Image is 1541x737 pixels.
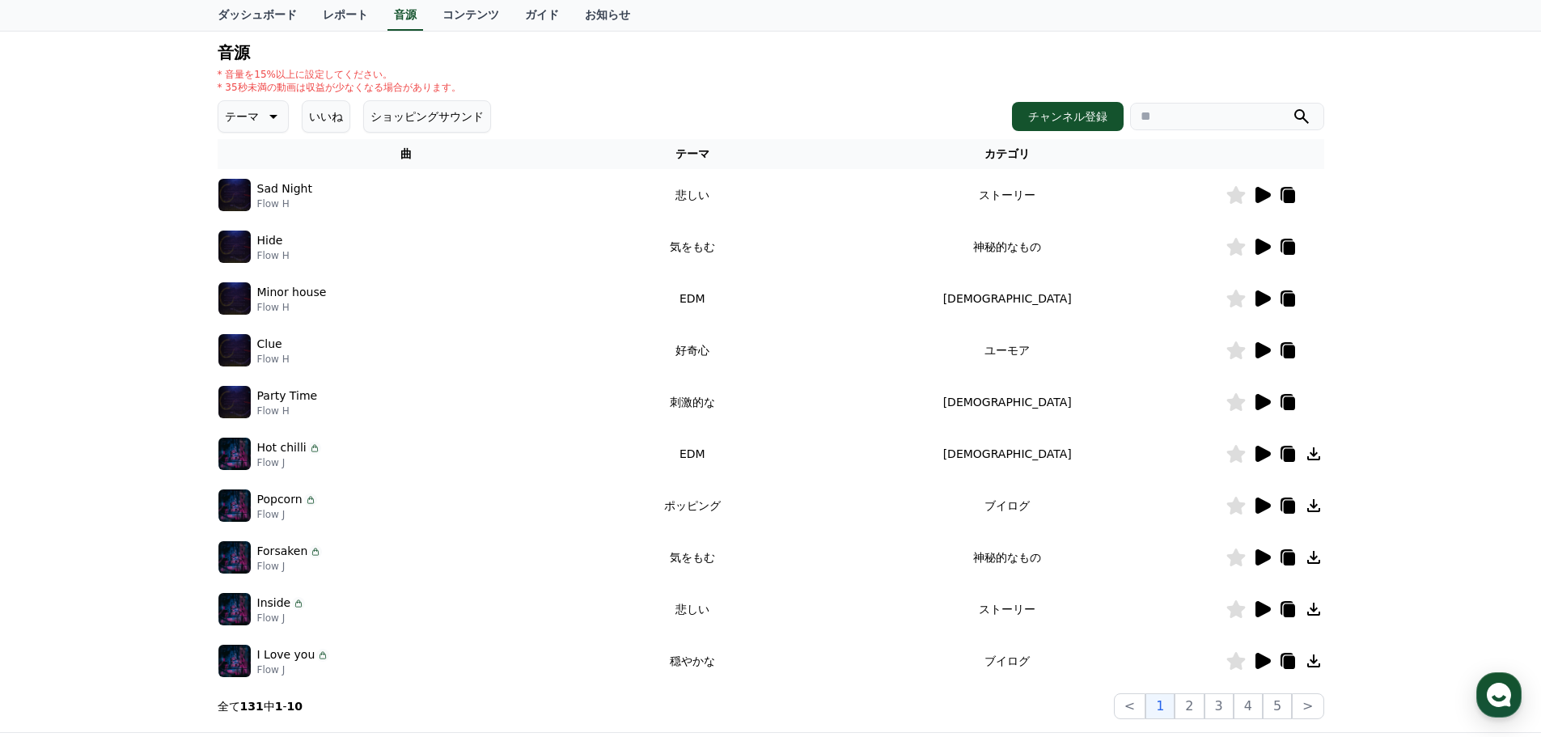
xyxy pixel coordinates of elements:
button: 2 [1175,693,1204,719]
p: Flow H [257,405,318,417]
button: いいね [302,100,350,133]
td: ストーリー [790,169,1226,221]
button: チャンネル登録 [1012,102,1124,131]
p: Hide [257,232,283,249]
th: テーマ [595,139,790,169]
span: Settings [239,537,279,550]
img: music [218,334,251,366]
td: ユーモア [790,324,1226,376]
p: Popcorn [257,491,303,508]
p: Inside [257,595,291,612]
td: 神秘的なもの [790,532,1226,583]
td: 気をもむ [595,532,790,583]
p: Flow H [257,249,290,262]
p: Flow H [257,353,290,366]
p: Flow J [257,612,306,625]
button: 1 [1145,693,1175,719]
p: Flow J [257,508,317,521]
button: 3 [1204,693,1234,719]
td: 気をもむ [595,221,790,273]
strong: 131 [240,700,264,713]
img: music [218,386,251,418]
img: music [218,541,251,574]
p: * 35秒未満の動画は収益が少なくなる場合があります。 [218,81,461,94]
p: Forsaken [257,543,308,560]
button: 5 [1263,693,1292,719]
a: Messages [107,513,209,553]
td: ブイログ [790,480,1226,532]
td: EDM [595,273,790,324]
p: Flow H [257,301,327,314]
td: 穏やかな [595,635,790,687]
p: Flow J [257,663,330,676]
button: < [1114,693,1145,719]
p: Minor house [257,284,327,301]
p: Flow H [257,197,312,210]
img: music [218,593,251,625]
span: Home [41,537,70,550]
button: > [1292,693,1323,719]
td: EDM [595,428,790,480]
p: I Love you [257,646,315,663]
strong: 1 [275,700,283,713]
span: Messages [134,538,182,551]
td: [DEMOGRAPHIC_DATA] [790,273,1226,324]
td: ポッピング [595,480,790,532]
button: ショッピングサウンド [363,100,491,133]
img: music [218,645,251,677]
img: music [218,489,251,522]
button: テーマ [218,100,289,133]
img: music [218,231,251,263]
td: [DEMOGRAPHIC_DATA] [790,428,1226,480]
th: カテゴリ [790,139,1226,169]
button: 4 [1234,693,1263,719]
p: Clue [257,336,282,353]
img: music [218,282,251,315]
th: 曲 [218,139,595,169]
td: ストーリー [790,583,1226,635]
td: 刺激的な [595,376,790,428]
td: [DEMOGRAPHIC_DATA] [790,376,1226,428]
img: music [218,438,251,470]
p: テーマ [225,105,259,128]
td: 好奇心 [595,324,790,376]
a: Settings [209,513,311,553]
td: 悲しい [595,583,790,635]
p: 全て 中 - [218,698,303,714]
p: Flow J [257,560,323,573]
h4: 音源 [218,44,1324,61]
p: Sad Night [257,180,312,197]
a: Home [5,513,107,553]
strong: 10 [287,700,303,713]
p: Party Time [257,388,318,405]
p: Hot chilli [257,439,307,456]
img: music [218,179,251,211]
p: Flow J [257,456,321,469]
p: * 音量を15%以上に設定してください。 [218,68,461,81]
td: 神秘的なもの [790,221,1226,273]
td: 悲しい [595,169,790,221]
td: ブイログ [790,635,1226,687]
